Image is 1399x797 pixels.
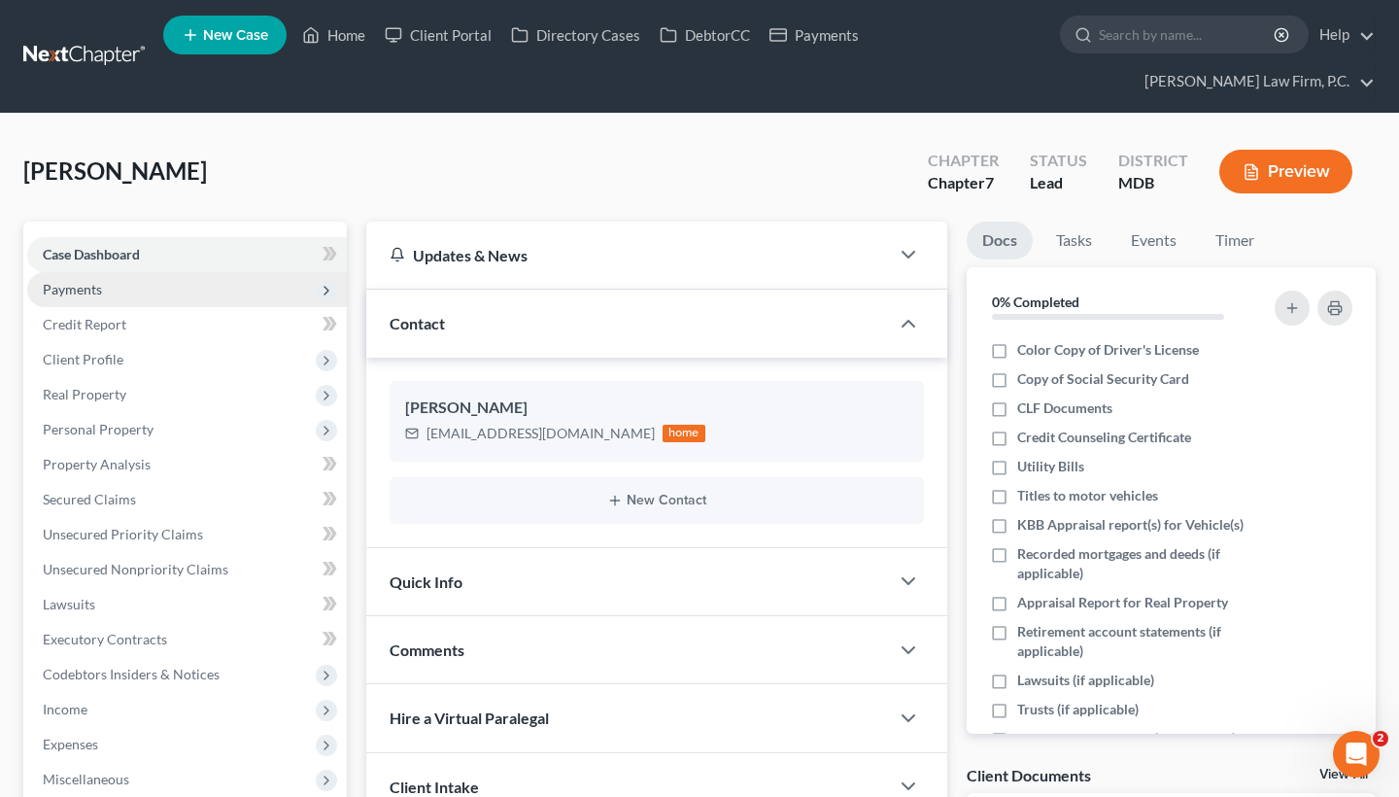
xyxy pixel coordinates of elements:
span: Codebtors Insiders & Notices [43,666,220,682]
span: Unsecured Nonpriority Claims [43,561,228,577]
a: Docs [967,222,1033,260]
a: Case Dashboard [27,237,347,272]
span: KBB Appraisal report(s) for Vehicle(s) [1017,515,1244,535]
a: Property Analysis [27,447,347,482]
span: Recorded mortgages and deeds (if applicable) [1017,544,1257,583]
div: District [1118,150,1188,172]
span: Hire a Virtual Paralegal [390,709,549,727]
span: Payments [43,281,102,297]
a: Unsecured Nonpriority Claims [27,552,347,587]
div: Client Documents [967,765,1091,785]
div: Lead [1030,172,1087,194]
span: Unsecured Priority Claims [43,526,203,542]
a: [PERSON_NAME] Law Firm, P.C. [1135,64,1375,99]
span: Retirement account statements (if applicable) [1017,622,1257,661]
a: Directory Cases [501,17,650,52]
div: Updates & News [390,245,866,265]
a: Home [292,17,375,52]
a: Events [1115,222,1192,260]
span: Case Dashboard [43,246,140,262]
span: Secured Claims [43,491,136,507]
span: Client Profile [43,351,123,367]
span: Property Analysis [43,456,151,472]
div: Chapter [928,150,999,172]
span: Appraisal Report for Real Property [1017,593,1228,612]
span: [PERSON_NAME] [23,156,207,185]
input: Search by name... [1099,17,1277,52]
span: Personal Property [43,421,154,437]
strong: 0% Completed [992,294,1079,310]
span: Utility Bills [1017,457,1084,476]
span: Executory Contracts [43,631,167,647]
a: Client Portal [375,17,501,52]
span: Real Property [43,386,126,402]
span: Income [43,701,87,717]
span: New Case [203,28,268,43]
a: Secured Claims [27,482,347,517]
span: CLF Documents [1017,398,1112,418]
span: Client Intake [390,778,479,796]
a: DebtorCC [650,17,760,52]
div: Chapter [928,172,999,194]
span: Trusts (if applicable) [1017,700,1139,719]
button: New Contact [405,493,908,508]
div: Status [1030,150,1087,172]
div: [PERSON_NAME] [405,397,908,420]
span: Copy of Social Security Card [1017,369,1189,389]
a: Lawsuits [27,587,347,622]
a: Timer [1200,222,1270,260]
span: 7 [985,173,994,191]
span: Expenses [43,736,98,752]
a: Executory Contracts [27,622,347,657]
button: Preview [1219,150,1352,193]
div: MDB [1118,172,1188,194]
span: Lawsuits [43,596,95,612]
span: Color Copy of Driver's License [1017,340,1199,360]
span: Lawsuits (if applicable) [1017,671,1154,690]
iframe: Intercom live chat [1333,731,1380,778]
span: Credit Report [43,316,126,332]
span: Titles to motor vehicles [1017,486,1158,505]
span: Credit Counseling Certificate [1017,428,1191,447]
a: Payments [760,17,869,52]
span: Quick Info [390,572,462,591]
a: Tasks [1041,222,1108,260]
div: home [663,425,705,442]
a: Unsecured Priority Claims [27,517,347,552]
a: View All [1319,768,1368,781]
span: Life insurance policies (if applicable) [1017,729,1236,748]
span: Miscellaneous [43,771,129,787]
span: Contact [390,314,445,332]
span: 2 [1373,731,1388,746]
a: Credit Report [27,307,347,342]
span: Comments [390,641,464,659]
div: [EMAIL_ADDRESS][DOMAIN_NAME] [427,424,655,443]
a: Help [1310,17,1375,52]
